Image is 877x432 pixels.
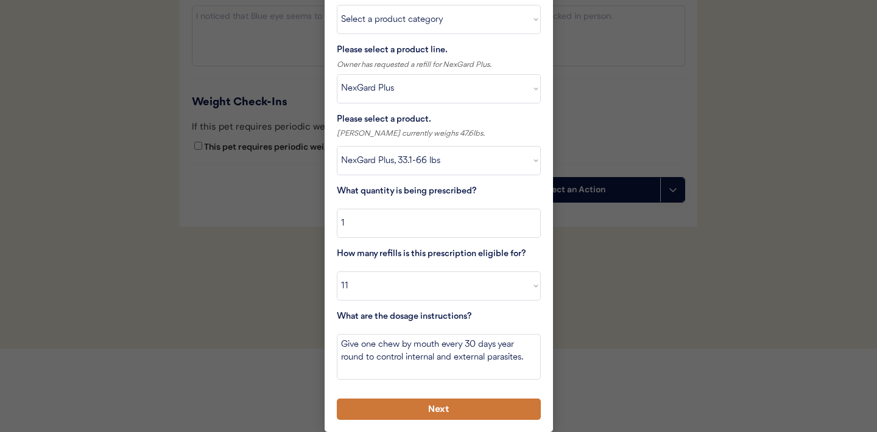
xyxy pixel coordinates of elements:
div: What are the dosage instructions? [337,310,541,325]
div: Please select a product. [337,113,541,128]
div: [PERSON_NAME] currently weighs 47.6lbs. [337,127,541,140]
input: Enter a number [337,209,541,238]
div: What quantity is being prescribed? [337,184,541,200]
button: Next [337,399,541,420]
div: Owner has requested a refill for NexGard Plus. [337,58,491,71]
div: Please select a product line. [337,43,491,58]
div: How many refills is this prescription eligible for? [337,247,541,262]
